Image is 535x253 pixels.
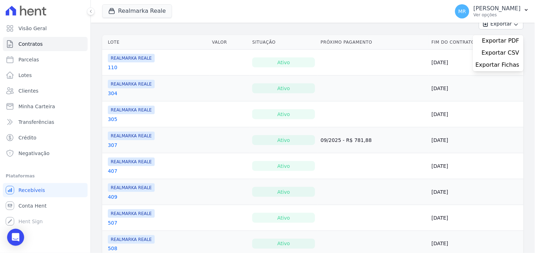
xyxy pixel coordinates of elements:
[476,61,521,70] a: Exportar Fichas
[429,153,524,179] td: [DATE]
[429,35,524,50] th: Fim do Contrato
[429,205,524,231] td: [DATE]
[429,76,524,101] td: [DATE]
[429,50,524,76] td: [DATE]
[3,131,88,145] a: Crédito
[3,115,88,129] a: Transferências
[474,5,521,12] p: [PERSON_NAME]
[18,134,37,141] span: Crédito
[108,90,117,97] a: 304
[3,21,88,35] a: Visão Geral
[249,35,318,50] th: Situação
[3,183,88,197] a: Recebíveis
[209,35,250,50] th: Valor
[18,72,32,79] span: Lotes
[108,142,117,149] a: 307
[252,213,315,223] div: Ativo
[18,202,46,209] span: Conta Hent
[108,80,155,88] span: REALMARKA REALE
[18,187,45,194] span: Recebíveis
[108,132,155,140] span: REALMARKA REALE
[102,4,172,18] button: Realmarka Reale
[482,49,519,56] span: Exportar CSV
[3,99,88,114] a: Minha Carteira
[252,187,315,197] div: Ativo
[429,101,524,127] td: [DATE]
[18,103,55,110] span: Minha Carteira
[102,35,209,50] th: Lote
[458,9,466,14] span: MR
[449,1,535,21] button: MR [PERSON_NAME] Ver opções
[3,53,88,67] a: Parcelas
[3,199,88,213] a: Conta Hent
[476,61,519,68] span: Exportar Fichas
[321,137,372,143] a: 09/2025 - R$ 781,88
[18,87,38,94] span: Clientes
[18,56,39,63] span: Parcelas
[108,219,117,226] a: 507
[3,37,88,51] a: Contratos
[482,37,521,46] a: Exportar PDF
[474,12,521,18] p: Ver opções
[252,109,315,119] div: Ativo
[108,64,117,71] a: 110
[108,235,155,244] span: REALMARKA REALE
[18,150,50,157] span: Negativação
[108,54,155,62] span: REALMARKA REALE
[252,161,315,171] div: Ativo
[3,84,88,98] a: Clientes
[6,172,85,180] div: Plataformas
[252,57,315,67] div: Ativo
[252,135,315,145] div: Ativo
[7,229,24,246] div: Open Intercom Messenger
[482,49,521,58] a: Exportar CSV
[108,167,117,175] a: 407
[18,119,54,126] span: Transferências
[108,183,155,192] span: REALMARKA REALE
[482,37,519,44] span: Exportar PDF
[108,209,155,218] span: REALMARKA REALE
[479,18,524,29] button: Exportar
[108,245,117,252] a: 508
[108,158,155,166] span: REALMARKA REALE
[252,83,315,93] div: Ativo
[318,35,429,50] th: Próximo Pagamento
[3,146,88,160] a: Negativação
[108,106,155,114] span: REALMARKA REALE
[108,193,117,200] a: 409
[18,25,47,32] span: Visão Geral
[3,68,88,82] a: Lotes
[252,239,315,249] div: Ativo
[108,116,117,123] a: 305
[18,40,43,48] span: Contratos
[429,127,524,153] td: [DATE]
[429,179,524,205] td: [DATE]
